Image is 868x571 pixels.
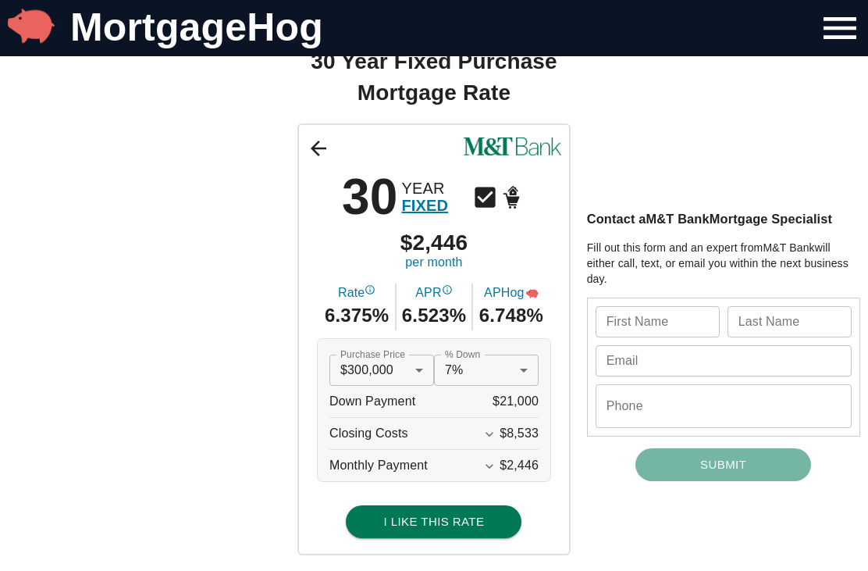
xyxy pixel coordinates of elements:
[587,241,860,287] p: Fill out this form and an expert from M&T Bank will either call, text, or email you within the ne...
[434,355,539,387] div: 7%
[493,387,539,418] span: $21,000
[363,512,504,533] span: I Like This Rate
[329,355,434,387] div: $300,000
[8,2,55,49] img: MortgageHog Logo
[365,285,375,296] svg: Interest Rate "rate", reflects the cost of borrowing. If the interest rate is 3% and your loan is...
[401,198,448,215] span: FIXED
[442,285,453,296] svg: Annual Percentage Rate - The interest rate on the loan if lender fees were averaged into each mon...
[526,285,539,303] div: Annual Percentage HOG Rate - The interest rate on the loan if lender fees were averaged into each...
[402,303,466,330] span: 6.523%
[479,425,500,445] button: Expand More
[338,285,375,303] span: Rate
[479,457,500,477] button: Expand More
[484,285,538,303] span: APHog
[596,385,852,429] input: (555) 867-5309
[415,285,452,303] span: APR
[727,307,852,338] input: Tutone
[499,184,526,212] svg: Home Purchase
[346,494,521,543] a: I Like This Rate
[325,303,389,330] span: 6.375%
[329,387,415,418] span: Down Payment
[297,47,571,109] span: 30 Year Fixed Purchase Mortgage Rate
[587,211,860,229] h3: Contact a M&T Bank Mortgage Specialist
[464,138,561,156] img: Click Logo for more rates from this lender!
[400,233,468,255] span: $2,446
[342,173,398,223] span: 30
[401,180,448,198] span: YEAR
[479,303,543,330] span: 6.748%
[596,307,720,338] input: Jenny
[329,419,408,450] span: Closing Costs
[812,2,868,55] button: Navigation Bar Menu
[596,346,852,377] input: jenny.tutone@email.com
[70,5,323,49] a: MortgageHog
[329,451,428,482] span: Monthly Payment
[471,184,499,212] svg: Conventional Mortgage
[526,288,539,301] img: APHog Icon
[500,427,539,441] span: $8,533
[346,506,521,539] button: I Like This Rate
[500,459,539,473] span: $2,446
[405,255,462,273] span: per month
